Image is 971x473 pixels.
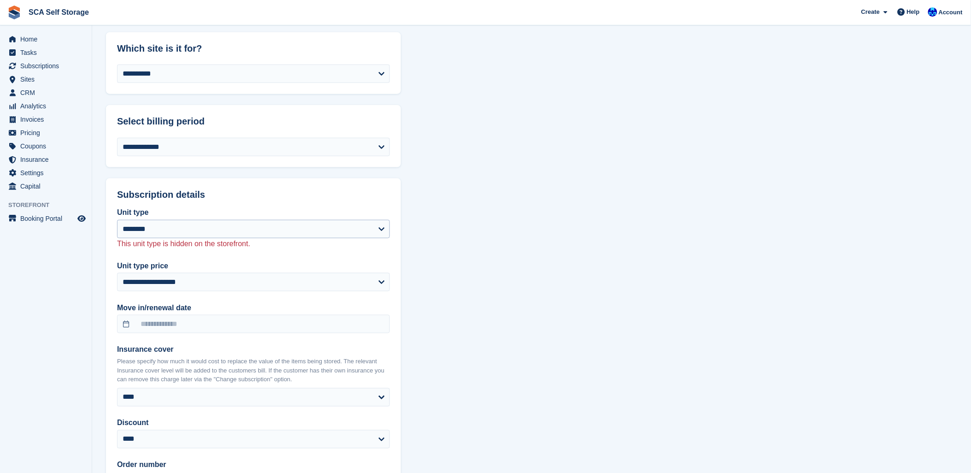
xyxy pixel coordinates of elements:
h2: Which site is it for? [117,43,390,54]
p: This unit type is hidden on the storefront. [117,238,390,249]
a: menu [5,59,87,72]
a: menu [5,153,87,166]
span: CRM [20,86,76,99]
span: Home [20,33,76,46]
a: Preview store [76,213,87,224]
a: menu [5,86,87,99]
span: Insurance [20,153,76,166]
a: SCA Self Storage [25,5,93,20]
label: Move in/renewal date [117,302,390,313]
label: Unit type [117,207,390,218]
span: Analytics [20,100,76,112]
a: menu [5,140,87,153]
label: Order number [117,460,390,471]
a: menu [5,113,87,126]
a: menu [5,73,87,86]
span: Pricing [20,126,76,139]
span: Account [939,8,963,17]
span: Storefront [8,201,92,210]
span: Invoices [20,113,76,126]
span: Help [907,7,920,17]
span: Booking Portal [20,212,76,225]
a: menu [5,180,87,193]
p: Please specify how much it would cost to replace the value of the items being stored. The relevan... [117,357,390,384]
a: menu [5,126,87,139]
label: Insurance cover [117,344,390,355]
a: menu [5,212,87,225]
img: Kelly Neesham [928,7,937,17]
span: Sites [20,73,76,86]
h2: Subscription details [117,189,390,200]
span: Create [861,7,880,17]
span: Settings [20,166,76,179]
a: menu [5,166,87,179]
h2: Select billing period [117,116,390,127]
span: Capital [20,180,76,193]
label: Unit type price [117,260,390,272]
span: Subscriptions [20,59,76,72]
span: Tasks [20,46,76,59]
a: menu [5,46,87,59]
label: Discount [117,418,390,429]
img: stora-icon-8386f47178a22dfd0bd8f6a31ec36ba5ce8667c1dd55bd0f319d3a0aa187defe.svg [7,6,21,19]
span: Coupons [20,140,76,153]
a: menu [5,33,87,46]
a: menu [5,100,87,112]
